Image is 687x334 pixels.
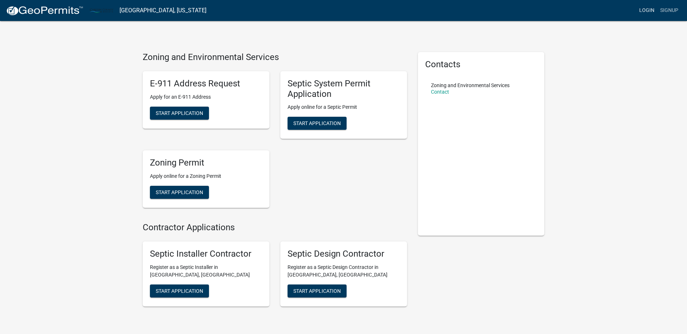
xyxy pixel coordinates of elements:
wm-workflow-list-section: Contractor Applications [143,222,407,312]
a: Signup [657,4,681,17]
span: Start Application [293,120,341,126]
a: Contact [431,89,449,95]
h4: Contractor Applications [143,222,407,233]
h5: Septic Design Contractor [288,249,400,259]
p: Apply online for a Septic Permit [288,103,400,111]
img: Carlton County, Minnesota [89,5,114,15]
button: Start Application [288,117,347,130]
span: Start Application [293,288,341,294]
h5: Septic System Permit Application [288,78,400,99]
p: Apply online for a Zoning Permit [150,172,262,180]
a: [GEOGRAPHIC_DATA], [US_STATE] [120,4,206,17]
span: Start Application [156,110,203,116]
p: Register as a Septic Installer in [GEOGRAPHIC_DATA], [GEOGRAPHIC_DATA] [150,264,262,279]
h5: Septic Installer Contractor [150,249,262,259]
p: Register as a Septic Design Contractor in [GEOGRAPHIC_DATA], [GEOGRAPHIC_DATA] [288,264,400,279]
span: Start Application [156,288,203,294]
a: Login [636,4,657,17]
button: Start Application [288,284,347,297]
h4: Zoning and Environmental Services [143,52,407,63]
button: Start Application [150,186,209,199]
h5: E-911 Address Request [150,78,262,89]
span: Start Application [156,189,203,195]
h5: Contacts [425,59,537,70]
p: Zoning and Environmental Services [431,83,510,88]
button: Start Application [150,284,209,297]
p: Apply for an E-911 Address [150,93,262,101]
button: Start Application [150,107,209,120]
h5: Zoning Permit [150,158,262,168]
